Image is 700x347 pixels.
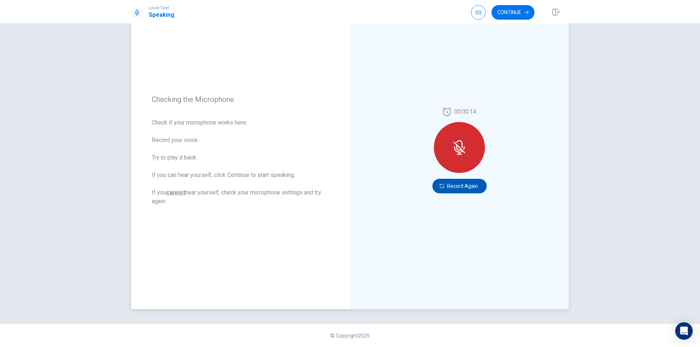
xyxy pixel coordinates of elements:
span: © Copyright 2025 [330,333,370,339]
button: Continue [491,5,534,20]
h1: Speaking [149,11,174,19]
span: Check if your microphone works here. Record your voice. Try to play it back. If you can hear your... [152,118,330,206]
button: Record Again [432,179,487,193]
span: Level Test [149,5,174,11]
div: Open Intercom Messenger [675,322,693,340]
span: 00:00:14 [454,107,476,116]
span: Checking the Microphone [152,95,330,104]
u: cannot [166,189,185,196]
